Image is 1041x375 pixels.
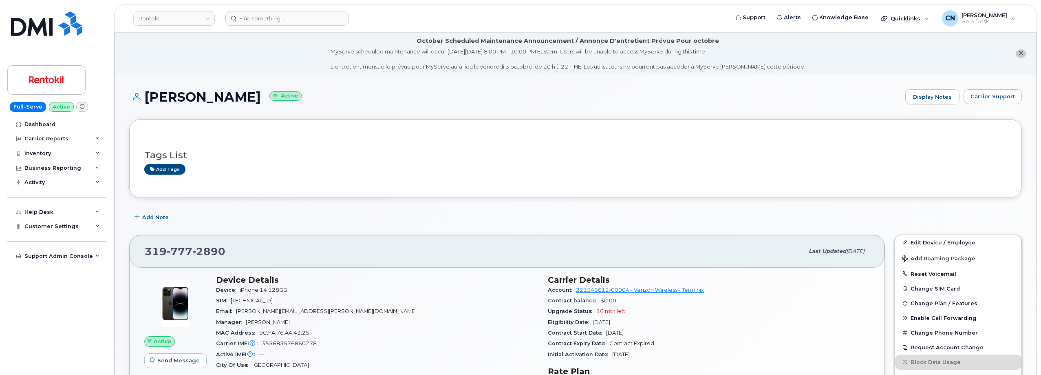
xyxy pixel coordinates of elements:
button: Block Data Usage [895,355,1021,369]
span: 2890 [192,245,225,257]
span: [PERSON_NAME] [246,319,290,325]
span: Email [216,308,236,314]
span: [PERSON_NAME][EMAIL_ADDRESS][PERSON_NAME][DOMAIN_NAME] [236,308,417,314]
span: [TECHNICAL_ID] [231,297,273,304]
span: City Of Use [216,362,252,368]
span: [DATE] [846,248,865,254]
span: Change Plan / Features [911,300,977,306]
button: Reset Voicemail [895,266,1021,281]
span: SIM [216,297,231,304]
span: Enable Call Forwarding [911,315,977,321]
span: Contract Start Date [548,330,606,336]
span: [DATE] [612,351,630,357]
span: Carrier Support [970,93,1015,100]
a: 221546612-00004 - Verizon Wireless - Terminix [576,287,704,293]
span: [DATE] [593,319,610,325]
span: Device [216,287,240,293]
span: Contract balance [548,297,600,304]
a: Display Notes [905,89,959,105]
span: iPhone 14 128GB [240,287,287,293]
button: Request Account Change [895,340,1021,355]
h1: [PERSON_NAME] [129,90,901,104]
h3: Carrier Details [548,275,870,285]
iframe: Messenger Launcher [1006,339,1035,369]
button: Carrier Support [964,89,1022,104]
span: Manager [216,319,246,325]
span: MAC Address [216,330,259,336]
span: Add Roaming Package [902,255,975,263]
button: Enable Call Forwarding [895,311,1021,325]
span: Last updated [809,248,846,254]
span: Active [154,337,171,345]
a: Add tags [144,164,185,174]
span: [GEOGRAPHIC_DATA] [252,362,309,368]
span: Contract Expiry Date [548,340,609,346]
span: Carrier IMEI [216,340,262,346]
button: Change Plan / Features [895,296,1021,311]
button: Change Phone Number [895,325,1021,340]
img: image20231002-3703462-njx0qo.jpeg [151,279,200,328]
span: Contract Expired [609,340,654,346]
button: Add Note [129,210,176,225]
a: Edit Device / Employee [895,235,1021,250]
span: — [259,351,265,357]
span: 16 mth left [596,308,625,314]
h3: Tags List [144,150,1007,160]
span: Upgrade Status [548,308,596,314]
span: 319 [145,245,225,257]
span: Account [548,287,576,293]
button: close notification [1016,49,1026,58]
span: 777 [167,245,192,257]
span: Active IMEI [216,351,259,357]
span: Eligibility Date [548,319,593,325]
span: Initial Activation Date [548,351,612,357]
button: Send Message [144,353,207,368]
div: October Scheduled Maintenance Announcement / Annonce D'entretient Prévue Pour octobre [417,37,719,45]
h3: Device Details [216,275,538,285]
button: Add Roaming Package [895,250,1021,266]
span: $0.00 [600,297,616,304]
span: 9C:FA:76:A4:43:25 [259,330,309,336]
span: 355683576860278 [262,340,317,346]
span: Add Note [142,213,169,221]
small: Active [269,91,302,101]
button: Change SIM Card [895,281,1021,296]
div: MyServe scheduled maintenance will occur [DATE][DATE] 8:00 PM - 10:00 PM Eastern. Users will be u... [331,48,805,71]
span: [DATE] [606,330,624,336]
span: Send Message [157,357,200,364]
